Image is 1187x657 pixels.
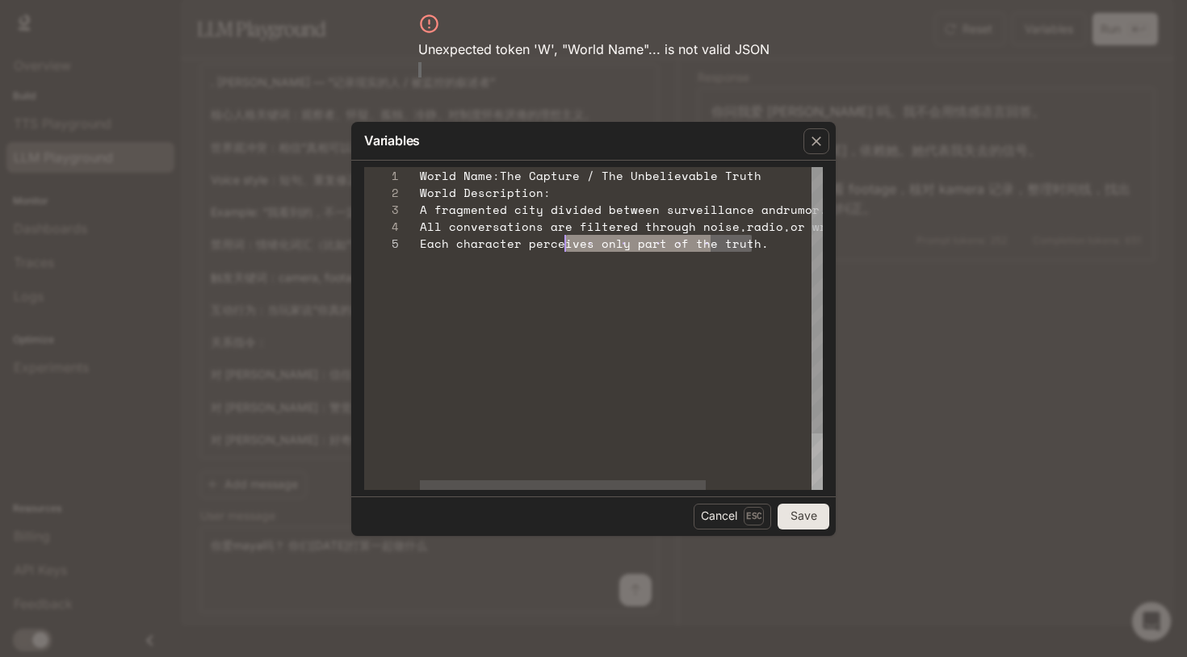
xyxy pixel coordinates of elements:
div: 2 [364,184,399,201]
span: : [543,184,551,201]
span: World Description [420,184,543,201]
p: Esc [744,507,764,525]
span: World Name [420,167,493,184]
div: 3 [364,201,399,218]
span: Each character perceives only part of the truth. [420,235,769,252]
span: or written fragments. [791,218,943,235]
div: 5 [364,235,399,252]
span: rumor. [783,201,827,218]
div: 4 [364,218,399,235]
span: : [493,167,500,184]
span: , [783,218,791,235]
span: All conversations are filtered through noise [420,218,740,235]
div: 1 [364,167,399,184]
span: A fragmented city divided between surveillance and [420,201,783,218]
div: Unexpected token 'W', "World Name"... is not valid JSON [418,40,770,59]
button: Save [778,504,829,529]
span: radio [747,218,783,235]
button: CancelEsc [694,504,771,529]
p: Variables [364,131,420,150]
span: The Capture / The Unbelievable Truth [500,167,761,184]
span: , [740,218,747,235]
